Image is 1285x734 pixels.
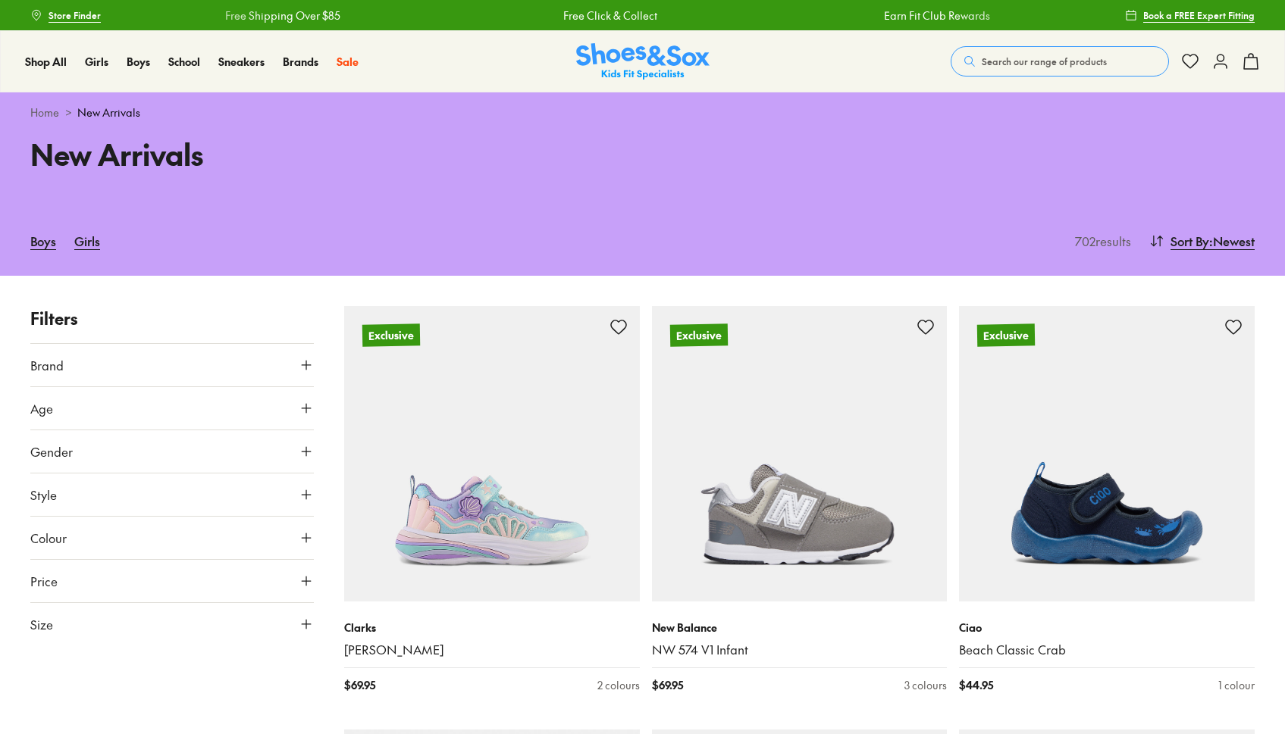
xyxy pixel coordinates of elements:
[977,323,1035,346] p: Exclusive
[344,306,640,601] a: Exclusive
[30,486,57,504] span: Style
[1069,232,1131,250] p: 702 results
[951,46,1169,77] button: Search our range of products
[25,54,67,69] span: Shop All
[1149,224,1255,258] button: Sort By:Newest
[576,43,710,80] a: Shoes & Sox
[30,105,1255,120] div: >
[652,306,948,601] a: Exclusive
[168,54,200,70] a: School
[959,620,1255,636] p: Ciao
[74,224,100,258] a: Girls
[30,2,101,29] a: Store Finder
[30,105,59,120] a: Home
[982,55,1107,68] span: Search our range of products
[30,306,314,331] p: Filters
[283,54,318,69] span: Brands
[669,323,727,346] p: Exclusive
[224,8,339,23] a: Free Shipping Over $85
[959,642,1255,658] a: Beach Classic Crab
[362,323,420,346] p: Exclusive
[127,54,150,70] a: Boys
[30,572,58,590] span: Price
[30,517,314,559] button: Colour
[1218,677,1255,693] div: 1 colour
[25,54,67,70] a: Shop All
[30,560,314,602] button: Price
[344,677,375,693] span: $ 69.95
[337,54,359,70] a: Sale
[1143,8,1255,22] span: Book a FREE Expert Fitting
[1209,232,1255,250] span: : Newest
[1125,2,1255,29] a: Book a FREE Expert Fitting
[218,54,265,70] a: Sneakers
[218,54,265,69] span: Sneakers
[30,356,64,374] span: Brand
[30,344,314,386] button: Brand
[30,399,53,417] span: Age
[652,677,683,693] span: $ 69.95
[49,8,101,22] span: Store Finder
[30,529,67,547] span: Colour
[344,642,640,658] a: [PERSON_NAME]
[168,54,200,69] span: School
[652,620,948,636] p: New Balance
[1171,232,1209,250] span: Sort By
[77,105,140,120] span: New Arrivals
[959,306,1255,601] a: Exclusive
[337,54,359,69] span: Sale
[127,54,150,69] span: Boys
[30,473,314,516] button: Style
[652,642,948,658] a: NW 574 V1 Infant
[85,54,108,70] a: Girls
[30,133,625,176] h1: New Arrivals
[576,43,710,80] img: SNS_Logo_Responsive.svg
[904,677,947,693] div: 3 colours
[30,442,73,461] span: Gender
[30,387,314,429] button: Age
[30,615,53,633] span: Size
[30,603,314,645] button: Size
[30,430,314,473] button: Gender
[883,8,989,23] a: Earn Fit Club Rewards
[283,54,318,70] a: Brands
[30,224,56,258] a: Boys
[344,620,640,636] p: Clarks
[597,677,640,693] div: 2 colours
[959,677,993,693] span: $ 44.95
[562,8,656,23] a: Free Click & Collect
[85,54,108,69] span: Girls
